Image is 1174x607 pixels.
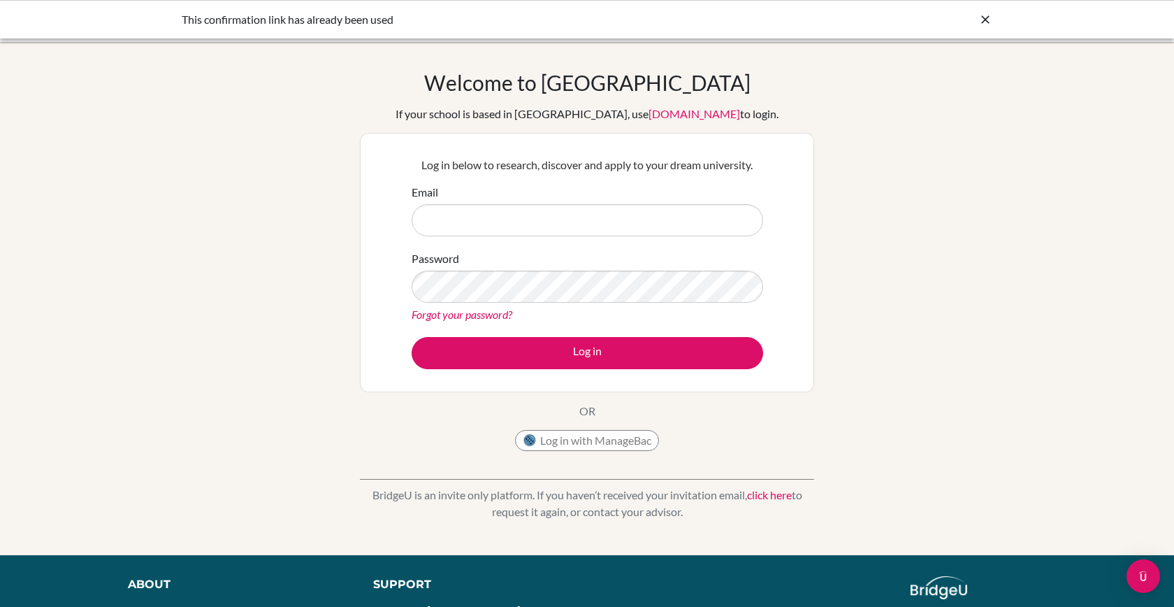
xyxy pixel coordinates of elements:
[412,250,459,267] label: Password
[360,487,814,520] p: BridgeU is an invite only platform. If you haven’t received your invitation email, to request it ...
[515,430,659,451] button: Log in with ManageBac
[579,403,595,420] p: OR
[648,107,740,120] a: [DOMAIN_NAME]
[182,11,783,28] div: This confirmation link has already been used
[424,70,751,95] h1: Welcome to [GEOGRAPHIC_DATA]
[412,184,438,201] label: Email
[412,308,512,321] a: Forgot your password?
[373,576,572,593] div: Support
[1126,559,1160,593] div: Open Intercom Messenger
[128,576,342,593] div: About
[747,488,792,501] a: click here
[412,337,763,369] button: Log in
[396,106,778,122] div: If your school is based in [GEOGRAPHIC_DATA], use to login.
[412,157,763,173] p: Log in below to research, discover and apply to your dream university.
[911,576,967,599] img: logo_white@2x-f4f0deed5e89b7ecb1c2cc34c3e3d731f90f0f143d5ea2071677605dd97b5244.png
